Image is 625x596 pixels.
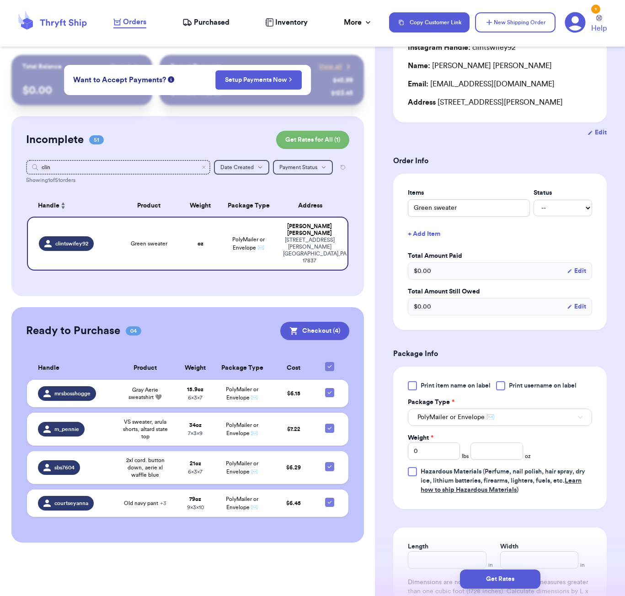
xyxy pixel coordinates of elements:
strong: oz [198,241,203,246]
button: Payment Status [273,160,333,175]
span: $ 6.29 [286,465,301,470]
a: View all [319,62,353,71]
span: Orders [123,16,146,27]
button: Setup Payments Now [215,70,302,90]
button: Edit [588,128,607,137]
span: clintswifey92 [55,240,88,247]
span: Inventory [275,17,308,28]
label: Length [408,542,428,551]
strong: 15.9 oz [187,387,203,392]
span: in [488,561,493,569]
div: [STREET_ADDRESS][PERSON_NAME] [GEOGRAPHIC_DATA] , PA 17837 [283,237,337,264]
span: Date Created [220,165,254,170]
th: Weight [181,195,219,217]
span: PolyMailer or Envelope ✉️ [226,496,258,510]
a: Orders [113,16,146,28]
span: PolyMailer or Envelope ✉️ [226,422,258,436]
span: 04 [126,326,141,335]
span: Address [408,99,436,106]
label: Weight [408,433,433,442]
h3: Order Info [393,155,607,166]
th: Product [117,195,181,217]
p: Total Balance [22,62,62,71]
span: 9 x 3 x 10 [187,505,204,510]
label: Items [408,188,530,197]
span: mrsbosshogge [54,390,91,397]
a: Inventory [265,17,308,28]
span: 6 x 3 x 7 [188,469,203,474]
span: lbs [462,452,469,460]
button: Checkout (4) [280,322,349,340]
p: Recent Payments [171,62,221,71]
div: clintswifey92 [408,42,515,53]
button: Get Rates for All (1) [276,131,349,149]
span: Hazardous Materials [421,468,481,475]
span: courtseyanna [54,500,88,507]
span: Print username on label [509,381,577,390]
span: PolyMailer or Envelope ✉️ [417,413,494,422]
span: $ 7.22 [287,426,300,432]
label: Total Amount Paid [408,251,592,261]
th: Cost [270,357,317,380]
span: Name: [408,62,430,69]
th: Package Type [214,357,270,380]
input: Search [26,160,210,175]
div: [EMAIL_ADDRESS][DOMAIN_NAME] [408,79,592,90]
a: 1 [565,12,586,33]
span: (Perfume, nail polish, hair spray, dry ice, lithium batteries, firearms, lighters, fuels, etc. ) [421,468,585,493]
a: Setup Payments Now [225,75,292,85]
div: 1 [591,5,600,14]
span: Payout [111,62,130,71]
th: Product [114,357,177,380]
strong: 21 oz [190,461,201,466]
span: PolyMailer or Envelope ✉️ [232,237,265,250]
span: $ 0.00 [414,266,431,276]
button: Reset all filters [337,160,349,175]
span: $ 0.00 [414,302,431,311]
span: 7 x 3 x 9 [188,431,203,436]
span: Handle [38,201,59,211]
span: 2xl cord. button down, aerie xl waffle blue [120,457,171,479]
span: Print item name on label [421,381,491,390]
a: Help [591,15,607,34]
div: [PERSON_NAME] [PERSON_NAME] [283,223,337,237]
a: Purchased [182,17,230,28]
span: $ 6.45 [286,500,301,506]
th: Package Type [219,195,278,217]
span: m_pennie [54,426,79,433]
button: Edit [567,302,586,311]
span: Instagram Handle: [408,44,470,51]
label: Total Amount Still Owed [408,287,592,296]
label: Package Type [408,398,454,407]
div: $ 45.99 [333,76,353,85]
button: PolyMailer or Envelope ✉️ [408,409,592,426]
span: PolyMailer or Envelope ✉️ [226,387,258,400]
button: Edit [567,266,586,276]
h3: Package Info [393,348,607,359]
span: Green sweater [131,240,167,247]
button: New Shipping Order [475,12,556,32]
span: 6 x 3 x 7 [188,395,203,400]
div: [STREET_ADDRESS][PERSON_NAME] [408,97,592,108]
label: Status [534,188,592,197]
button: Get Rates [460,569,540,589]
button: Sort ascending [59,200,67,211]
span: Old navy pant [124,500,166,507]
strong: 79 oz [189,496,201,502]
span: Purchased [194,17,230,28]
div: More [344,17,373,28]
span: Want to Accept Payments? [73,74,166,85]
span: VS sweater, arula shorts, altard state top [120,418,171,440]
span: Help [591,23,607,34]
span: Email: [408,80,428,88]
th: Weight [176,357,214,380]
p: $ 0.00 [22,83,141,98]
span: in [580,561,585,569]
a: Payout [111,62,141,71]
span: Handle [38,363,59,373]
h2: Ready to Purchase [26,324,120,338]
span: 51 [89,135,104,144]
div: Showing 1 of 51 orders [26,176,349,184]
strong: 34 oz [189,422,202,428]
button: + Add Item [404,224,596,244]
